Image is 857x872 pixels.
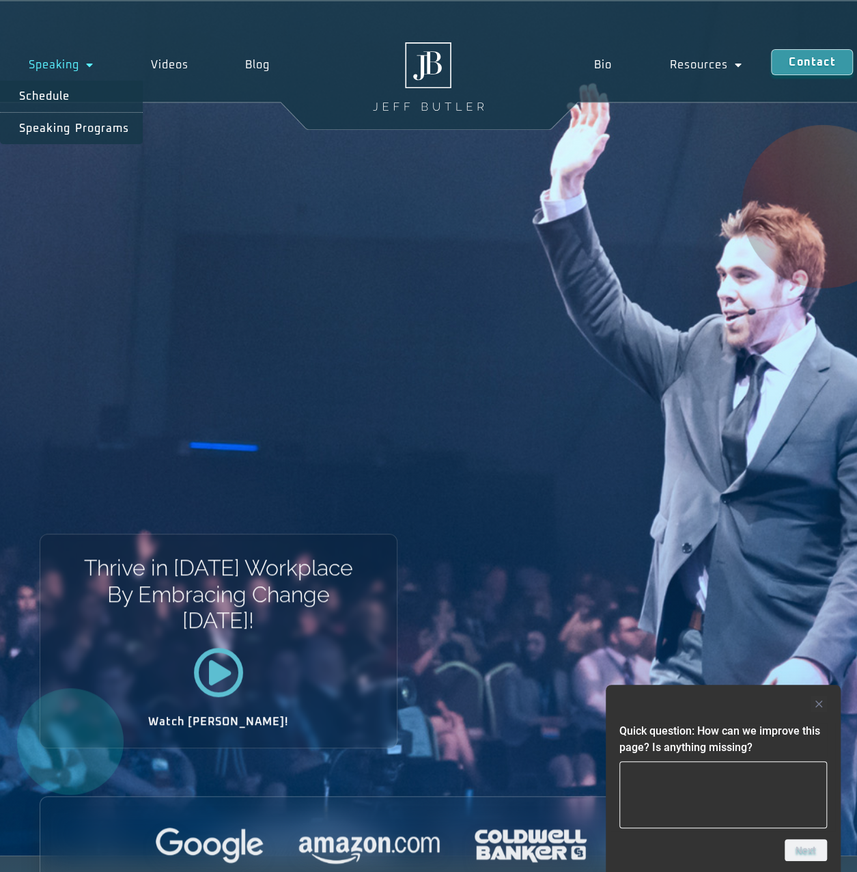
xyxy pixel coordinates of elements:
h2: Quick question: How can we improve this page? Is anything missing? [619,723,827,756]
nav: Menu [565,49,771,81]
a: Contact [771,49,853,75]
a: Resources [641,49,771,81]
a: Videos [122,49,217,81]
a: Blog [216,49,298,81]
button: Hide survey [811,696,827,712]
h1: Thrive in [DATE] Workplace By Embracing Change [DATE]! [83,555,354,633]
div: Quick question: How can we improve this page? Is anything missing? [619,696,827,861]
span: Contact [789,57,835,68]
textarea: Quick question: How can we improve this page? Is anything missing? [619,761,827,828]
h2: Watch [PERSON_NAME]! [88,716,349,727]
a: Bio [565,49,641,81]
button: Next question [785,839,827,861]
